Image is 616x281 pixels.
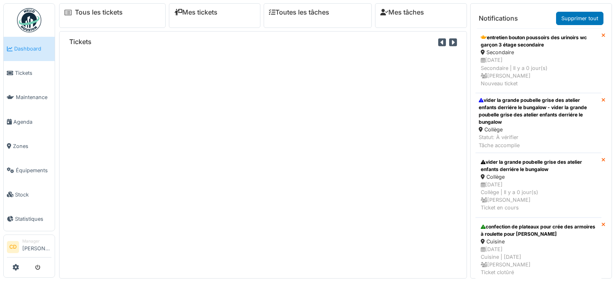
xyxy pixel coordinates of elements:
[4,110,55,134] a: Agenda
[481,56,596,87] div: [DATE] Secondaire | Il y a 0 jour(s) [PERSON_NAME] Nouveau ticket
[16,93,51,101] span: Maintenance
[479,126,598,133] div: Collège
[269,8,329,16] a: Toutes les tâches
[556,12,603,25] a: Supprimer tout
[481,238,596,245] div: Cuisine
[4,85,55,110] a: Maintenance
[17,8,41,32] img: Badge_color-CXgf-gQk.svg
[481,49,596,56] div: Secondaire
[15,191,51,199] span: Stock
[481,34,596,49] div: entretien bouton poussoirs des urinoirs wc garçon 3 étage secondaire
[7,241,19,253] li: CD
[4,158,55,182] a: Équipements
[15,69,51,77] span: Tickets
[22,238,51,256] li: [PERSON_NAME]
[475,28,601,93] a: entretien bouton poussoirs des urinoirs wc garçon 3 étage secondaire Secondaire [DATE]Secondaire ...
[481,181,596,212] div: [DATE] Collège | Il y a 0 jour(s) [PERSON_NAME] Ticket en cours
[13,142,51,150] span: Zones
[22,238,51,244] div: Manager
[479,97,598,126] div: vider la grande poubelle grise des atelier enfants derriére le bungalow - vider la grande poubell...
[380,8,424,16] a: Mes tâches
[4,134,55,158] a: Zones
[13,118,51,126] span: Agenda
[69,38,92,46] h6: Tickets
[14,45,51,53] span: Dashboard
[481,223,596,238] div: confection de plateaux pour crée des armoires à roulette pour [PERSON_NAME]
[16,167,51,174] span: Équipements
[479,15,518,22] h6: Notifications
[481,158,596,173] div: vider la grande poubelle grise des atelier enfants derriére le bungalow
[475,153,601,218] a: vider la grande poubelle grise des atelier enfants derriére le bungalow Collège [DATE]Collège | I...
[479,133,598,149] div: Statut: À vérifier Tâche accomplie
[4,182,55,207] a: Stock
[4,37,55,61] a: Dashboard
[4,61,55,85] a: Tickets
[475,93,601,153] a: vider la grande poubelle grise des atelier enfants derriére le bungalow - vider la grande poubell...
[15,215,51,223] span: Statistiques
[174,8,217,16] a: Mes tickets
[75,8,123,16] a: Tous les tickets
[4,207,55,231] a: Statistiques
[481,173,596,181] div: Collège
[481,245,596,277] div: [DATE] Cuisine | [DATE] [PERSON_NAME] Ticket clotûré
[7,238,51,258] a: CD Manager[PERSON_NAME]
